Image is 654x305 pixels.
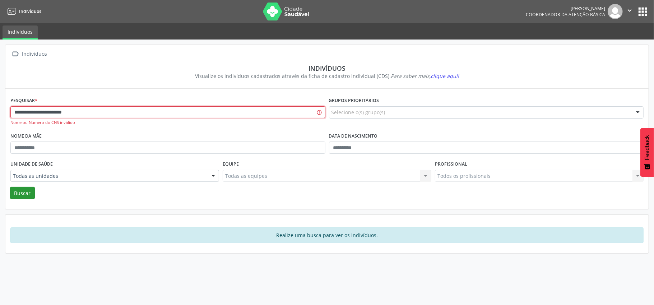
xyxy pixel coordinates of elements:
[431,73,459,79] span: clique aqui!
[15,64,639,72] div: Indivíduos
[435,159,467,170] label: Profissional
[331,108,385,116] span: Selecione o(s) grupo(s)
[10,49,21,59] i: 
[10,159,53,170] label: Unidade de saúde
[10,95,37,106] label: Pesquisar
[329,95,379,106] label: Grupos prioritários
[13,172,204,180] span: Todas as unidades
[10,49,48,59] a:  Indivíduos
[640,128,654,177] button: Feedback - Mostrar pesquisa
[526,5,605,11] div: [PERSON_NAME]
[10,120,325,126] div: Nome ou Número do CNS inválido
[391,73,459,79] i: Para saber mais,
[626,6,634,14] i: 
[5,5,41,17] a: Indivíduos
[636,5,649,18] button: apps
[19,8,41,14] span: Indivíduos
[21,49,48,59] div: Indivíduos
[526,11,605,18] span: Coordenador da Atenção Básica
[223,159,239,170] label: Equipe
[623,4,636,19] button: 
[608,4,623,19] img: img
[3,26,38,40] a: Indivíduos
[15,72,639,80] div: Visualize os indivíduos cadastrados através da ficha de cadastro individual (CDS).
[10,227,644,243] div: Realize uma busca para ver os indivíduos.
[329,131,378,142] label: Data de nascimento
[644,135,650,160] span: Feedback
[10,187,35,199] button: Buscar
[10,131,42,142] label: Nome da mãe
